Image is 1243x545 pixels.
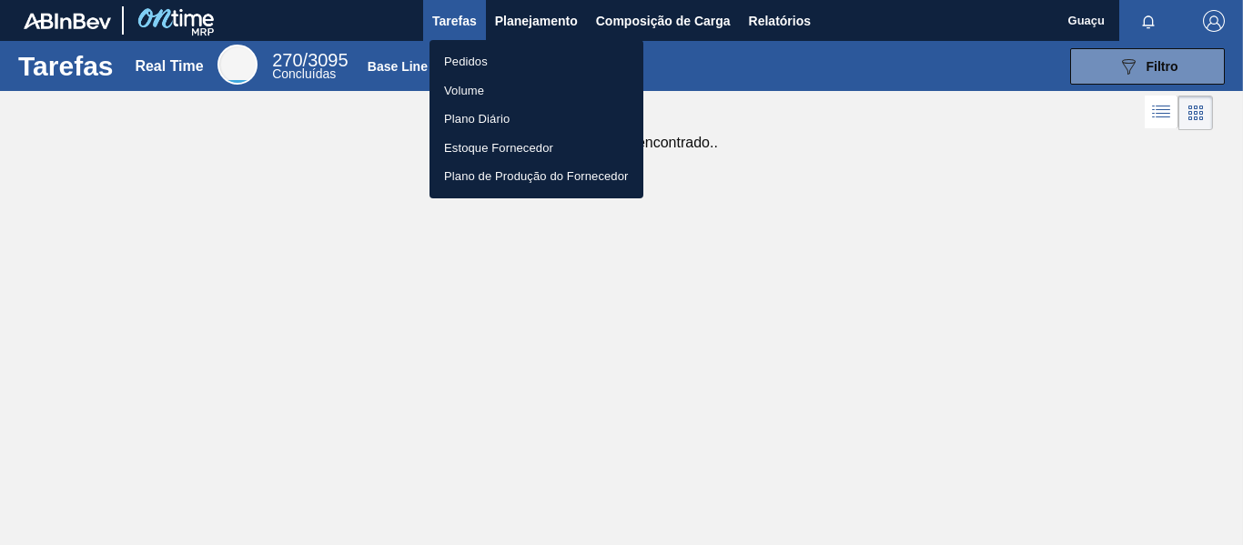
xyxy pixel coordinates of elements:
a: Pedidos [429,47,643,76]
a: Plano de Produção do Fornecedor [429,162,643,191]
a: Plano Diário [429,105,643,134]
a: Volume [429,76,643,106]
a: Estoque Fornecedor [429,134,643,163]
